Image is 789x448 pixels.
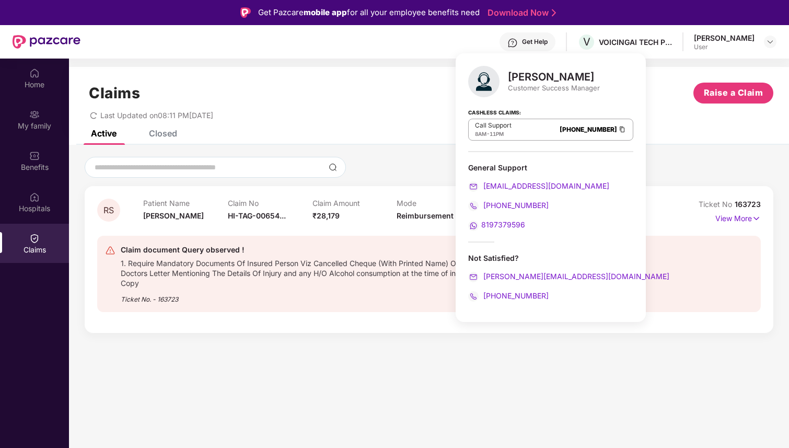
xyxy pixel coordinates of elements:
span: [PHONE_NUMBER] [481,201,549,210]
img: svg+xml;base64,PHN2ZyBpZD0iSGVscC0zMngzMiIgeG1sbnM9Imh0dHA6Ly93d3cudzMub3JnLzIwMDAvc3ZnIiB3aWR0aD... [507,38,518,48]
span: Reimbursement [397,211,454,220]
div: Not Satisfied? [468,253,633,302]
img: New Pazcare Logo [13,35,80,49]
div: Active [91,128,117,139]
img: svg+xml;base64,PHN2ZyB3aWR0aD0iMjAiIGhlaWdodD0iMjAiIHZpZXdCb3g9IjAgMCAyMCAyMCIgZmlsbD0ibm9uZSIgeG... [29,109,40,120]
a: [EMAIL_ADDRESS][DOMAIN_NAME] [468,181,609,190]
span: Ticket No [699,200,735,209]
span: Raise a Claim [704,86,763,99]
img: svg+xml;base64,PHN2ZyB4bWxucz0iaHR0cDovL3d3dy53My5vcmcvMjAwMC9zdmciIHdpZHRoPSIyMCIgaGVpZ2h0PSIyMC... [468,201,479,211]
p: Claim Amount [312,199,397,208]
span: 163723 [735,200,761,209]
h1: Claims [89,84,140,102]
img: svg+xml;base64,PHN2ZyB4bWxucz0iaHR0cDovL3d3dy53My5vcmcvMjAwMC9zdmciIHdpZHRoPSIyMCIgaGVpZ2h0PSIyMC... [468,221,479,231]
span: HI-TAG-00654... [228,211,286,220]
img: svg+xml;base64,PHN2ZyBpZD0iRHJvcGRvd24tMzJ4MzIiIHhtbG5zPSJodHRwOi8vd3d3LnczLm9yZy8yMDAwL3N2ZyIgd2... [766,38,774,46]
img: svg+xml;base64,PHN2ZyB4bWxucz0iaHR0cDovL3d3dy53My5vcmcvMjAwMC9zdmciIHdpZHRoPSIyMCIgaGVpZ2h0PSIyMC... [468,272,479,282]
div: Not Satisfied? [468,253,633,263]
a: [PHONE_NUMBER] [560,125,617,133]
span: 8AM [475,131,486,137]
div: Ticket No. - 163723 [121,288,645,304]
div: General Support [468,163,633,173]
div: VOICINGAI TECH PRIVATE LIMITED [599,37,672,47]
p: Claim No [228,199,312,208]
span: ₹28,179 [312,211,340,220]
span: 8197379596 [481,220,525,229]
p: Call Support [475,121,512,130]
strong: mobile app [304,7,347,17]
span: [PERSON_NAME] [143,211,204,220]
div: Get Pazcare for all your employee benefits need [258,6,480,19]
a: [PHONE_NUMBER] [468,201,549,210]
div: - [475,130,512,138]
span: 11PM [490,131,504,137]
img: Logo [240,7,251,18]
span: [PHONE_NUMBER] [481,291,549,300]
img: svg+xml;base64,PHN2ZyB4bWxucz0iaHR0cDovL3d3dy53My5vcmcvMjAwMC9zdmciIHdpZHRoPSIxNyIgaGVpZ2h0PSIxNy... [752,213,761,224]
img: svg+xml;base64,PHN2ZyBpZD0iSG9tZSIgeG1sbnM9Imh0dHA6Ly93d3cudzMub3JnLzIwMDAvc3ZnIiB3aWR0aD0iMjAiIG... [29,68,40,78]
a: [PERSON_NAME][EMAIL_ADDRESS][DOMAIN_NAME] [468,272,669,281]
div: Get Help [522,38,548,46]
span: Last Updated on 08:11 PM[DATE] [100,111,213,120]
span: V [583,36,590,48]
div: 1. Require Mandatory Documents Of Insured Person Viz Cancelled Cheque (With Printed Name) Or Pass... [121,256,645,288]
p: Patient Name [143,199,228,208]
a: Download Now [488,7,553,18]
img: svg+xml;base64,PHN2ZyBpZD0iQ2xhaW0iIHhtbG5zPSJodHRwOi8vd3d3LnczLm9yZy8yMDAwL3N2ZyIgd2lkdGg9IjIwIi... [29,233,40,244]
div: General Support [468,163,633,231]
button: Raise a Claim [693,83,773,104]
span: redo [90,111,97,120]
strong: Cashless Claims: [468,106,521,118]
span: [PERSON_NAME][EMAIL_ADDRESS][DOMAIN_NAME] [481,272,669,281]
div: User [694,43,755,51]
p: View More [715,210,761,224]
img: svg+xml;base64,PHN2ZyBpZD0iSG9zcGl0YWxzIiB4bWxucz0iaHR0cDovL3d3dy53My5vcmcvMjAwMC9zdmciIHdpZHRoPS... [29,192,40,202]
img: svg+xml;base64,PHN2ZyB4bWxucz0iaHR0cDovL3d3dy53My5vcmcvMjAwMC9zdmciIHhtbG5zOnhsaW5rPSJodHRwOi8vd3... [468,66,500,97]
img: Stroke [552,7,556,18]
div: [PERSON_NAME] [508,71,600,83]
img: svg+xml;base64,PHN2ZyB4bWxucz0iaHR0cDovL3d3dy53My5vcmcvMjAwMC9zdmciIHdpZHRoPSIyMCIgaGVpZ2h0PSIyMC... [468,181,479,192]
span: RS [103,206,114,215]
div: Customer Success Manager [508,83,600,93]
div: Claim document Query observed ! [121,244,645,256]
p: Mode [397,199,481,208]
span: [EMAIL_ADDRESS][DOMAIN_NAME] [481,181,609,190]
img: svg+xml;base64,PHN2ZyB4bWxucz0iaHR0cDovL3d3dy53My5vcmcvMjAwMC9zdmciIHdpZHRoPSIyNCIgaGVpZ2h0PSIyNC... [105,245,115,256]
img: svg+xml;base64,PHN2ZyB4bWxucz0iaHR0cDovL3d3dy53My5vcmcvMjAwMC9zdmciIHdpZHRoPSIyMCIgaGVpZ2h0PSIyMC... [468,291,479,302]
img: Clipboard Icon [618,125,626,134]
a: [PHONE_NUMBER] [468,291,549,300]
img: svg+xml;base64,PHN2ZyBpZD0iU2VhcmNoLTMyeDMyIiB4bWxucz0iaHR0cDovL3d3dy53My5vcmcvMjAwMC9zdmciIHdpZH... [329,163,337,171]
div: [PERSON_NAME] [694,33,755,43]
div: Closed [149,128,177,139]
a: 8197379596 [468,220,525,229]
img: svg+xml;base64,PHN2ZyBpZD0iQmVuZWZpdHMiIHhtbG5zPSJodHRwOi8vd3d3LnczLm9yZy8yMDAwL3N2ZyIgd2lkdGg9Ij... [29,151,40,161]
